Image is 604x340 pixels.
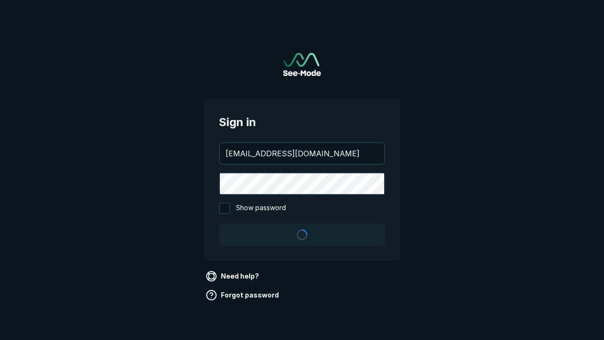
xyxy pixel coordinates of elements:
a: Need help? [204,269,263,284]
a: Go to sign in [283,53,321,76]
input: your@email.com [220,143,384,164]
img: See-Mode Logo [283,53,321,76]
span: Show password [236,203,286,214]
a: Forgot password [204,288,283,303]
span: Sign in [219,114,385,131]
